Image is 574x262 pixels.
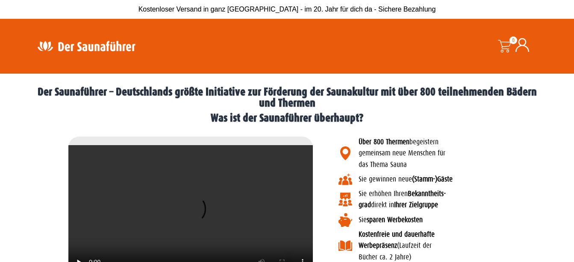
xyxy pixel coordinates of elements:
[359,214,570,226] p: Sie
[412,175,453,183] b: (Stamm-)Gäste
[359,174,570,185] p: Sie gewinnen neue
[359,230,435,250] b: Kostenfreie und dauerhafte Werbepräsenz
[138,6,436,13] span: Kostenloser Versand in ganz [GEOGRAPHIC_DATA] - im 20. Jahr für dich da - Sichere Bezahlung
[35,86,539,108] h2: Der Saunaführer – Deutschlands größte Initiative zur Förderung der Saunakultur mit über 800 teiln...
[359,188,570,211] p: Sie erhöhen Ihren direkt in
[359,138,409,146] b: Über 800 Thermen
[394,201,438,209] b: Ihrer Zielgruppe
[35,113,539,124] h2: Was ist der Saunaführer überhaupt?
[367,216,423,224] b: sparen Werbekosten
[509,36,517,44] span: 0
[359,137,570,170] p: begeistern gemeinsam neue Menschen für das Thema Sauna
